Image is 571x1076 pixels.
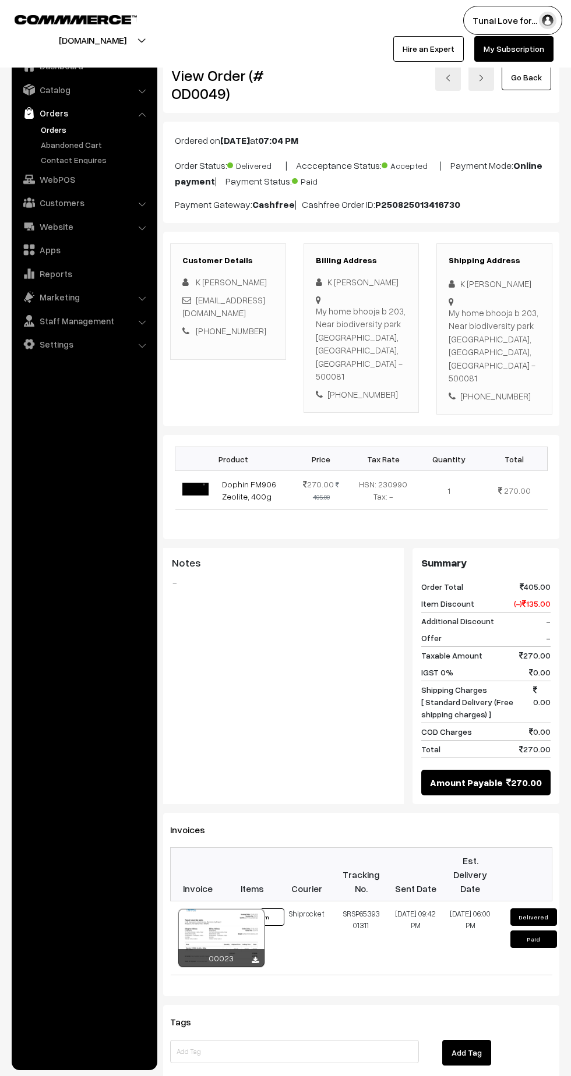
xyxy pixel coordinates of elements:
div: [PHONE_NUMBER] [316,388,407,401]
p: Payment Gateway: | Cashfree Order ID: [175,197,548,211]
a: Apps [15,239,153,260]
span: 0.00 [529,666,551,678]
span: Accepted [382,157,440,172]
span: Delivered [227,157,285,172]
a: Staff Management [15,310,153,331]
span: 270.00 [506,776,542,790]
span: Total [421,743,440,755]
a: My Subscription [474,36,554,62]
span: HSN: 230990 Tax: - [359,479,407,501]
h3: Summary [421,557,551,569]
th: Product [175,447,292,471]
th: Courier [280,848,334,901]
blockquote: - [172,575,395,589]
span: K [PERSON_NAME] [196,277,267,287]
th: Price [292,447,351,471]
span: Paid [292,172,350,187]
span: Amount Payable [430,776,503,790]
a: Orders [38,123,153,136]
b: Cashfree [252,199,295,210]
div: K [PERSON_NAME] [316,275,407,289]
a: Marketing [15,286,153,307]
td: [DATE] 06:00 PM [443,901,498,975]
button: Tunai Love for… [463,6,562,35]
a: Catalog [15,79,153,100]
a: Abandoned Cart [38,139,153,151]
span: COD Charges [421,725,472,738]
h3: Shipping Address [449,256,540,266]
span: Taxable Amount [421,649,482,661]
button: Add Tag [442,1040,491,1066]
p: Order Status: | Accceptance Status: | Payment Mode: | Payment Status: [175,157,548,188]
a: Hire an Expert [393,36,464,62]
span: 270.00 [519,743,551,755]
h3: Customer Details [182,256,274,266]
button: Delivered [510,908,557,926]
span: (-) 135.00 [514,597,551,610]
a: Website [15,216,153,237]
span: 270.00 [519,649,551,661]
th: Sent Date [389,848,443,901]
div: My home bhooja b 203, Near biodiversity park [GEOGRAPHIC_DATA], [GEOGRAPHIC_DATA], [GEOGRAPHIC_DA... [449,306,540,385]
th: Items [225,848,280,901]
h3: Notes [172,557,395,569]
a: Settings [15,334,153,355]
span: - [546,615,551,627]
b: [DATE] [220,134,250,146]
div: 00023 [178,949,265,967]
a: Reports [15,263,153,284]
button: [DOMAIN_NAME] [18,26,167,55]
b: 07:04 PM [258,134,298,146]
span: Additional Discount [421,615,494,627]
img: COMMMERCE [15,15,137,24]
b: P250825013416730 [375,199,460,210]
a: Orders [15,102,153,123]
a: [PHONE_NUMBER] [196,325,266,336]
td: SRSP6539301311 [334,901,389,975]
span: Offer [421,632,442,644]
span: Item Discount [421,597,474,610]
th: Invoice [171,848,225,901]
a: Dophin FM906 Zeolite, 400g [222,479,276,501]
input: Add Tag [170,1040,419,1063]
video: Your browser does not support the video tag. [182,483,209,495]
span: 0.00 [529,725,551,738]
th: Est. Delivery Date [443,848,498,901]
a: COMMMERCE [15,12,117,26]
td: Shiprocket [280,901,334,975]
span: IGST 0% [421,666,453,678]
span: 0.00 [533,684,551,720]
div: My home bhooja b 203, Near biodiversity park [GEOGRAPHIC_DATA], [GEOGRAPHIC_DATA], [GEOGRAPHIC_DA... [316,305,407,383]
div: [PHONE_NUMBER] [449,390,540,403]
th: Total [481,447,547,471]
a: [EMAIL_ADDRESS][DOMAIN_NAME] [182,295,265,318]
h2: View Order (# OD0049) [171,66,286,102]
button: Paid [510,930,557,948]
span: Order Total [421,581,463,593]
span: 270.00 [303,479,334,489]
img: left-arrow.png [445,75,452,82]
a: Contact Enquires [38,154,153,166]
img: right-arrow.png [478,75,485,82]
a: Customers [15,192,153,213]
span: 405.00 [520,581,551,593]
span: - [546,632,551,644]
a: WebPOS [15,169,153,190]
p: Ordered on at [175,133,548,147]
th: Tracking No. [334,848,389,901]
th: Tax Rate [351,447,416,471]
span: 1 [447,486,450,495]
a: Go Back [502,65,551,90]
span: Shipping Charges [ Standard Delivery (Free shipping charges) ] [421,684,533,720]
h3: Billing Address [316,256,407,266]
span: Invoices [170,824,219,836]
th: Quantity [416,447,481,471]
td: [DATE] 09:42 PM [389,901,443,975]
span: 270.00 [504,486,531,495]
span: Tags [170,1016,205,1028]
img: user [539,12,556,29]
div: K [PERSON_NAME] [449,277,540,291]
